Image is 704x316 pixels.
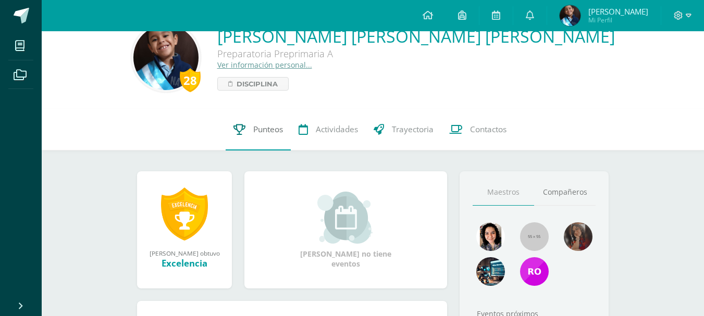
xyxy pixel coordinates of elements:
[441,109,514,150] a: Contactos
[316,124,358,135] span: Actividades
[147,249,221,257] div: [PERSON_NAME] obtuvo
[226,109,291,150] a: Punteos
[294,192,398,269] div: [PERSON_NAME] no tiene eventos
[560,5,581,26] img: 7161e54584adad6e3f87d6bfd0058c6e.png
[217,77,289,91] a: Disciplina
[476,222,505,251] img: e9c8ee63d948accc6783747252b4c3df.png
[520,222,549,251] img: 55x55
[588,6,648,17] span: [PERSON_NAME]
[317,192,374,244] img: event_small.png
[180,68,201,92] div: 28
[253,124,283,135] span: Punteos
[366,109,441,150] a: Trayectoria
[392,124,434,135] span: Trayectoria
[473,179,534,206] a: Maestros
[470,124,507,135] span: Contactos
[217,47,530,60] div: Preparatoria Preprimaria A
[237,78,278,90] span: Disciplina
[588,16,648,24] span: Mi Perfil
[217,60,312,70] a: Ver información personal...
[133,25,199,90] img: 0ece7a42d93e0ff16f1af990cc121f6b.png
[534,179,596,206] a: Compañeros
[520,257,549,286] img: 6719bbf75b935729a37398d1bd0b0711.png
[217,25,615,47] a: [PERSON_NAME] [PERSON_NAME] [PERSON_NAME]
[564,222,592,251] img: 37fe3ee38833a6adb74bf76fd42a3bf6.png
[476,257,505,286] img: 855e41caca19997153bb2d8696b63df4.png
[147,257,221,269] div: Excelencia
[291,109,366,150] a: Actividades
